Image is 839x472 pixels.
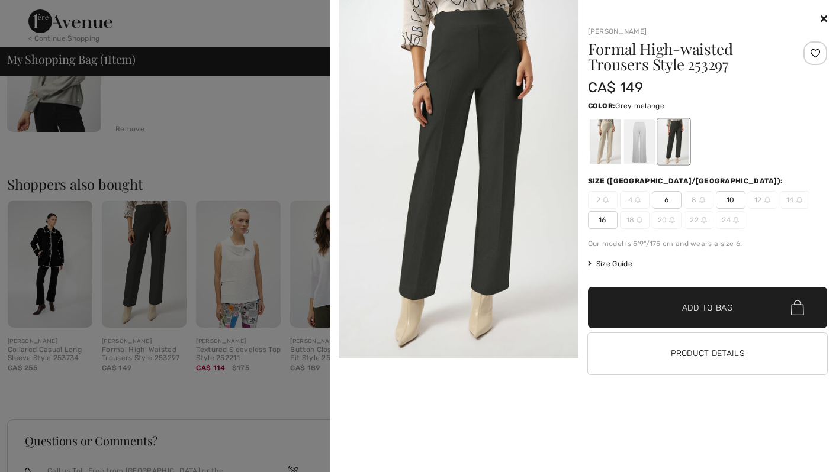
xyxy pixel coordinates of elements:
[588,102,616,110] span: Color:
[796,197,802,203] img: ring-m.svg
[588,258,632,269] span: Size Guide
[701,217,707,223] img: ring-m.svg
[684,211,713,229] span: 22
[588,211,618,229] span: 16
[588,176,786,186] div: Size ([GEOGRAPHIC_DATA]/[GEOGRAPHIC_DATA]):
[658,119,689,164] div: Grey melange
[748,191,777,209] span: 12
[791,300,804,315] img: Bag.svg
[615,102,664,110] span: Grey melange
[603,197,609,203] img: ring-m.svg
[26,8,50,19] span: Chat
[620,191,650,209] span: 4
[652,191,682,209] span: 6
[716,211,745,229] span: 24
[780,191,809,209] span: 14
[588,333,828,374] button: Product Details
[588,79,644,96] span: CA$ 149
[699,197,705,203] img: ring-m.svg
[669,217,675,223] img: ring-m.svg
[588,27,647,35] a: [PERSON_NAME]
[733,217,739,223] img: ring-m.svg
[588,41,787,72] h1: Formal High-waisted Trousers Style 253297
[716,191,745,209] span: 10
[588,191,618,209] span: 2
[652,211,682,229] span: 20
[764,197,770,203] img: ring-m.svg
[588,287,828,328] button: Add to Bag
[637,217,642,223] img: ring-m.svg
[588,238,828,249] div: Our model is 5'9"/175 cm and wears a size 6.
[620,211,650,229] span: 18
[684,191,713,209] span: 8
[635,197,641,203] img: ring-m.svg
[682,302,733,314] span: Add to Bag
[623,119,654,164] div: Vanilla 30
[589,119,620,164] div: Moonstone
